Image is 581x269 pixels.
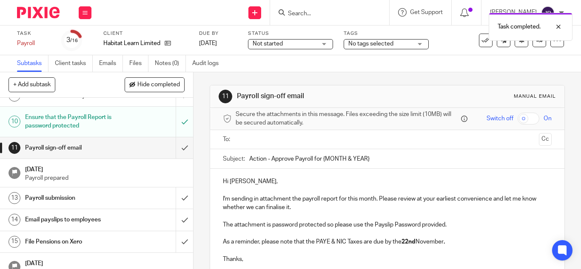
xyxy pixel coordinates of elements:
[103,39,160,48] p: Habitat Learn Limited
[192,55,225,72] a: Audit logs
[99,55,123,72] a: Emails
[223,255,552,263] p: Thanks,
[17,39,51,48] div: Payroll
[25,235,120,248] h1: File Pensions on Xero
[25,142,120,154] h1: Payroll sign-off email
[487,114,513,123] span: Switch off
[199,30,237,37] label: Due by
[223,238,552,246] p: As a reminder, please note that the PAYE & NIC Taxes are due by the November
[348,41,393,47] span: No tags selected
[55,55,93,72] a: Client tasks
[9,116,20,127] div: 10
[155,55,186,72] a: Notes (0)
[25,192,120,204] h1: Payroll submission
[541,6,555,20] img: svg%3E
[25,174,185,182] p: Payroll prepared
[544,114,552,123] span: On
[9,236,20,248] div: 15
[514,93,556,100] div: Manual email
[25,111,120,133] h1: Ensure that the Payroll Report is password protected
[125,77,185,92] button: Hide completed
[444,239,445,245] strong: .
[9,192,20,204] div: 13
[253,41,283,47] span: Not started
[498,23,541,31] p: Task completed.
[539,133,552,146] button: Cc
[223,155,245,163] label: Subject:
[17,55,48,72] a: Subtasks
[223,195,552,212] p: I'm sending in attachment the payroll report for this month. Please review at your earliest conve...
[25,163,185,174] h1: [DATE]
[236,110,459,127] span: Secure the attachments in this message. Files exceeding the size limit (10MB) will be secured aut...
[137,82,180,88] span: Hide completed
[223,135,232,144] label: To:
[223,221,552,229] p: The attachment is password protected so please use the Payslip Password provided.
[66,35,78,45] div: 3
[248,30,333,37] label: Status
[223,177,552,186] p: Hi [PERSON_NAME],
[237,92,405,101] h1: Payroll sign-off email
[199,40,217,46] span: [DATE]
[103,30,188,37] label: Client
[17,30,51,37] label: Task
[9,142,20,154] div: 11
[70,38,78,43] small: /16
[402,239,416,245] strong: 22nd
[129,55,148,72] a: Files
[25,257,185,268] h1: [DATE]
[25,213,120,226] h1: Email payslips to employees
[219,90,232,103] div: 11
[9,214,20,226] div: 14
[9,77,55,92] button: + Add subtask
[287,10,364,18] input: Search
[17,7,60,18] img: Pixie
